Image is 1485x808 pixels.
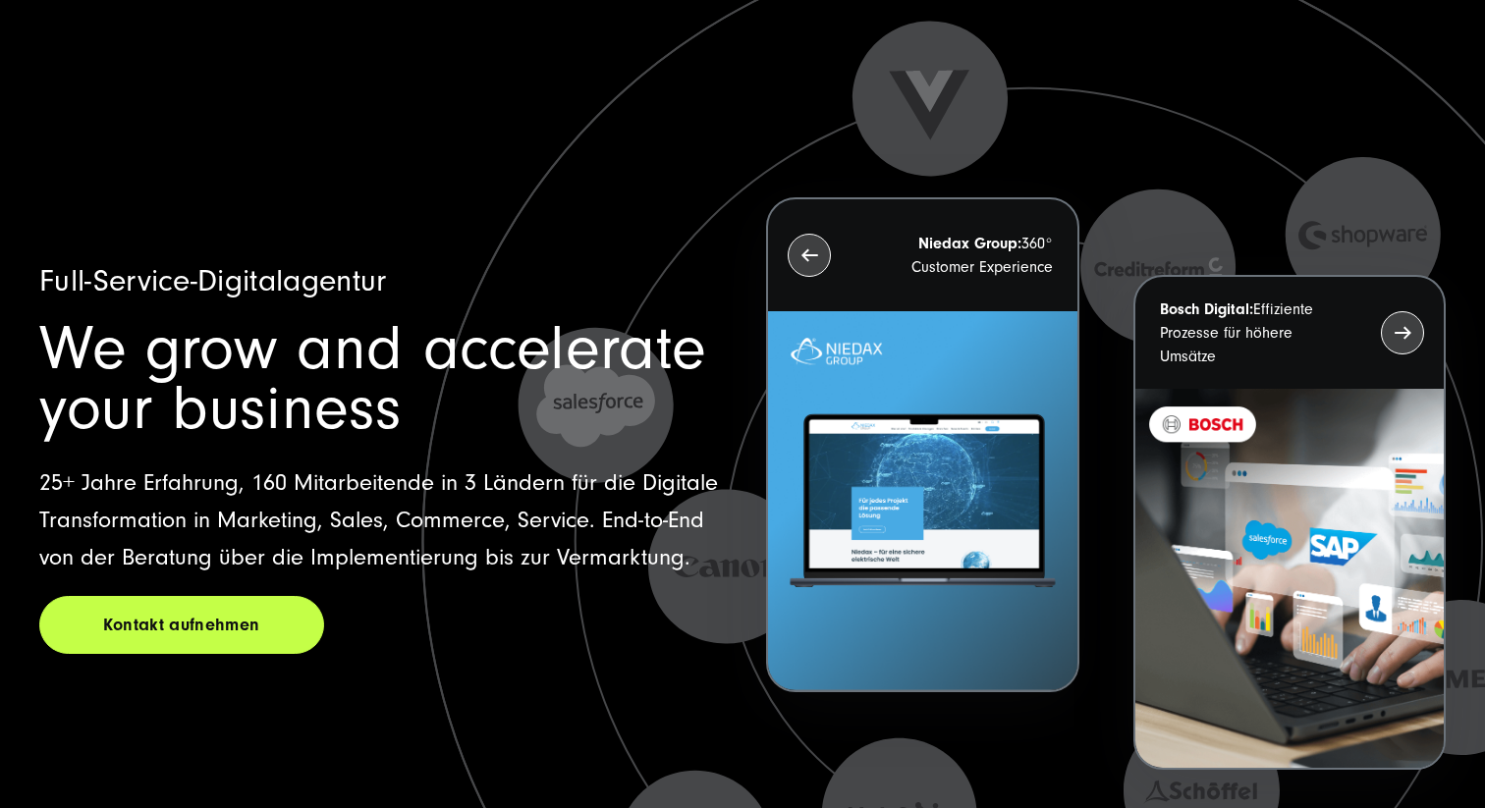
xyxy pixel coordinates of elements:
img: Letztes Projekt von Niedax. Ein Laptop auf dem die Niedax Website geöffnet ist, auf blauem Hinter... [768,311,1076,690]
p: 360° Customer Experience [866,232,1052,279]
button: Niedax Group:360° Customer Experience Letztes Projekt von Niedax. Ein Laptop auf dem die Niedax W... [766,197,1078,692]
img: BOSCH - Kundeprojekt - Digital Transformation Agentur SUNZINET [1135,389,1444,768]
a: Kontakt aufnehmen [39,596,324,654]
strong: Bosch Digital: [1160,300,1253,318]
span: We grow and accelerate your business [39,313,706,444]
strong: Niedax Group: [918,235,1021,252]
span: Full-Service-Digitalagentur [39,263,387,298]
p: Effiziente Prozesse für höhere Umsätze [1160,297,1346,368]
button: Bosch Digital:Effiziente Prozesse für höhere Umsätze BOSCH - Kundeprojekt - Digital Transformatio... [1133,275,1446,770]
p: 25+ Jahre Erfahrung, 160 Mitarbeitende in 3 Ländern für die Digitale Transformation in Marketing,... [39,464,719,576]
